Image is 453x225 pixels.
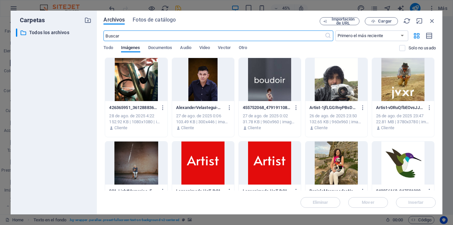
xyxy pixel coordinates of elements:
[176,113,230,119] div: 27 de ago. de 2025 0:06
[376,113,430,119] div: 26 de ago. de 2025 23:47
[16,16,45,25] p: Carpetas
[330,17,356,25] span: Importación de URL
[176,119,230,125] div: 103.49 KB | 300x446 | image/png
[103,44,113,53] span: Todo
[109,119,163,125] div: 152.92 KB | 1080x1080 | image/jpeg
[103,16,125,24] span: Archivos
[103,30,324,41] input: Buscar
[109,188,157,194] p: 001_LightMemories_EcoDeLuz_MishaVallejoPrut-qNkMSUPiDJGGr1RV6jkyEw.webp
[381,125,394,131] p: Cliente
[314,125,328,131] p: Cliente
[378,19,392,23] span: Cargar
[243,113,297,119] div: 27 de ago. de 2025 0:02
[181,125,194,131] p: Cliente
[176,188,224,194] p: Logoanimado-UgTJh21VsChI_L_2XUQthg-edfNJb7OHD0GSWEzC7wU7Q.png
[16,28,17,37] div: ​
[403,17,411,25] i: Volver a cargar
[133,16,176,24] span: Fotos de catálogo
[309,105,357,111] p: Artist-1jfLGGRvyPBsDEIp-Giuiw.jpg
[218,44,231,53] span: Vector
[376,119,430,125] div: 22.81 MB | 3780x3780 | image/png
[309,188,357,194] p: DanielaMarquesdasNeves-AXciXTWy_za1OeZzIyzszw.jpg
[199,44,210,53] span: Video
[320,17,359,25] button: Importación de URL
[376,188,424,194] p: 243356168_347521903785704_5834307303583889125_n-VUIbLdFCwuQNOQNOq7jnJQ.jpg
[148,44,172,53] span: Documentos
[121,44,140,53] span: Imágenes
[376,105,424,111] p: Artist-vDRuQfbEOvsJJwj1YiCs2g.png
[243,105,291,111] p: 455752068_479191108255489_8925459751308477531_n-BJKEh-YoRwX3GOUNufSY3Q.jpg
[239,44,247,53] span: Otro
[309,113,363,119] div: 26 de ago. de 2025 23:50
[409,45,436,51] p: Solo muestra los archivos que no están usándose en el sitio web. Los archivos añadidos durante es...
[309,119,363,125] div: 132.65 KB | 960x960 | image/jpeg
[114,125,128,131] p: Cliente
[428,17,436,25] i: Cerrar
[243,119,297,125] div: 31.78 KB | 960x960 | image/jpeg
[84,17,92,24] i: Crear carpeta
[109,113,163,119] div: 28 de ago. de 2025 4:22
[176,105,224,111] p: AlexanderVelastegui-mg98GbUl8OnozswiFhBFgg.jpg
[109,105,157,111] p: 426365951_361288836765973_2132796675164865762_n-z6sAL3nMZkEEbV9_jO_Upw.jpg
[416,17,423,25] i: Minimizar
[365,17,398,25] button: Cargar
[243,188,291,194] p: Logoanimado-UgTJh21VsChI_L_2XUQthg.gif
[248,125,261,131] p: Cliente
[29,29,80,36] p: Todos los archivos
[180,44,191,53] span: Audio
